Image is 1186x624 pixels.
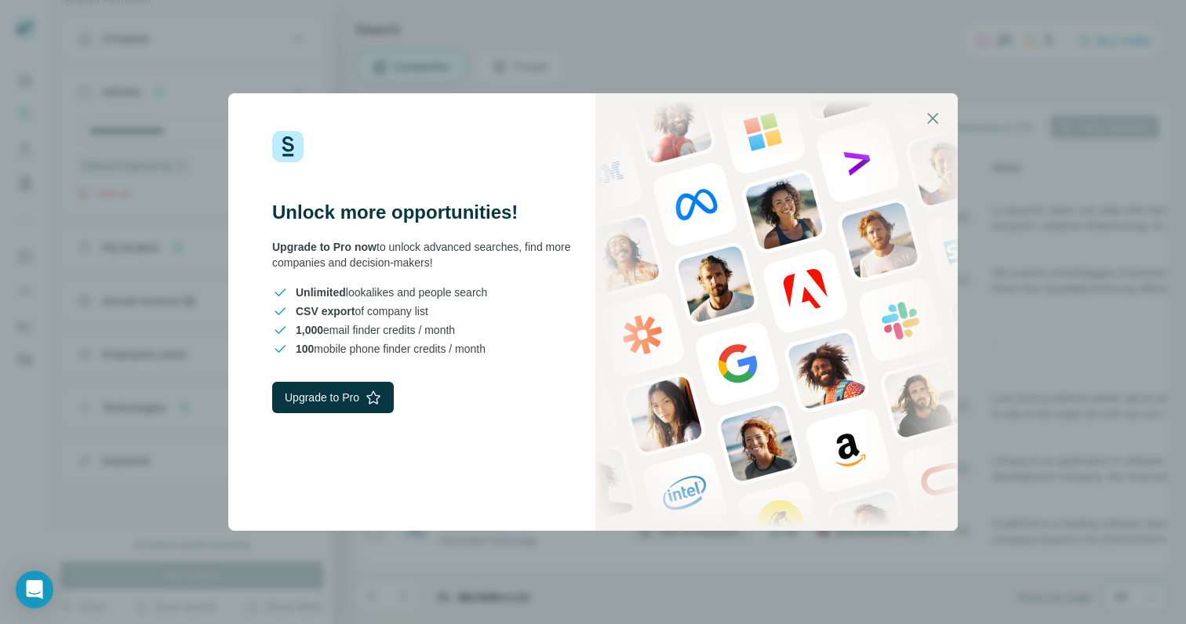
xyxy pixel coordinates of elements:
[296,305,355,317] span: CSV export
[296,324,323,336] span: 1,000
[296,285,487,300] span: lookalikes and people search
[272,239,593,270] div: to unlock advanced searches, find more companies and decision-makers!
[272,200,593,225] h3: Unlock more opportunities!
[272,382,394,413] button: Upgrade to Pro
[272,241,377,253] span: Upgrade to Pro now
[595,93,958,531] img: Surfe Stock Photo - showing people and technologies
[296,341,486,357] span: mobile phone finder credits / month
[296,322,455,338] span: email finder credits / month
[272,131,304,162] img: Surfe Logo
[296,303,428,319] span: of company list
[296,286,346,299] span: Unlimited
[16,571,53,608] div: Open Intercom Messenger
[296,343,314,355] span: 100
